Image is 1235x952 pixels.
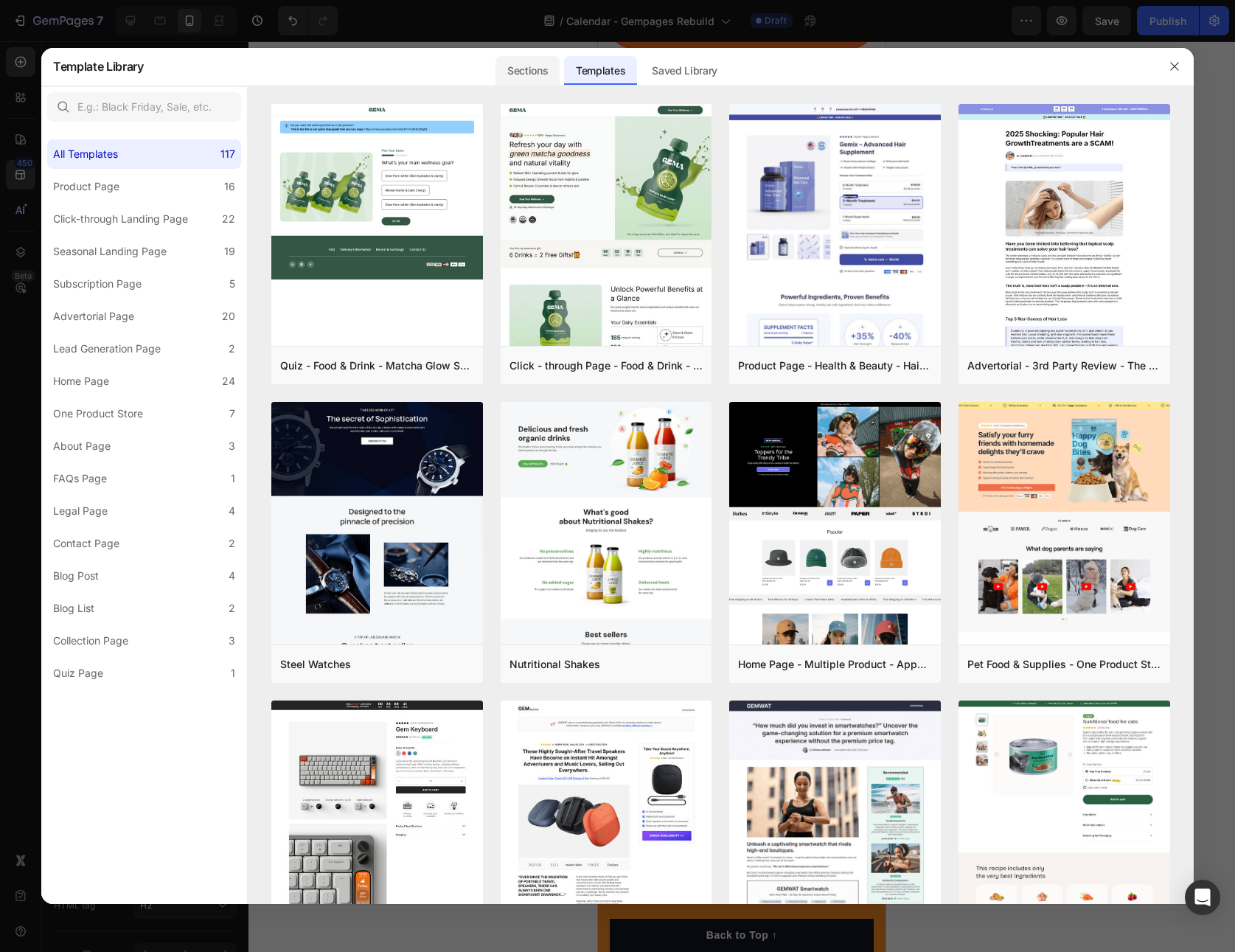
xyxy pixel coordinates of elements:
[53,405,143,423] div: One Product Store
[640,56,729,86] div: Saved Library
[224,243,235,260] div: 19
[53,308,134,325] div: Advertorial Page
[53,340,161,358] div: Lead Generation Page
[1185,880,1220,915] div: Open Intercom Messenger
[224,178,235,195] div: 16
[53,47,144,86] h2: Template Library
[967,357,1161,375] div: Advertorial - 3rd Party Review - The Before Image - Hair Supplement
[53,502,108,520] div: Legal Page
[47,92,241,122] input: E.g.: Black Friday, Sale, etc.
[280,357,474,375] div: Quiz - Food & Drink - Matcha Glow Shot
[53,535,119,552] div: Contact Page
[30,60,71,73] div: Heading
[738,357,932,375] div: Product Page - Health & Beauty - Hair Supplement
[32,59,256,148] strong: The Paw Print Gives Back.
[229,502,235,520] div: 4
[53,437,111,455] div: About Page
[229,340,235,358] div: 2
[53,145,118,163] div: All Templates
[53,372,109,390] div: Home Page
[231,664,235,682] div: 1
[53,600,94,617] div: Blog List
[53,567,99,585] div: Blog Post
[119,487,169,523] button: Play
[229,437,235,455] div: 3
[12,627,276,703] button: <p><strong>Get The 25/26 Calendar</strong></p>
[222,308,235,325] div: 20
[229,535,235,552] div: 2
[229,567,235,585] div: 4
[222,372,235,390] div: 24
[53,275,142,293] div: Subscription Page
[53,470,107,487] div: FAQs Page
[229,275,235,293] div: 5
[74,636,214,692] strong: Get The 25/26 Calendar
[229,632,235,650] div: 3
[509,357,703,375] div: Click - through Page - Food & Drink - Matcha Glow Shot
[220,145,235,163] div: 117
[53,210,188,228] div: Click-through Landing Page
[229,600,235,617] div: 2
[495,56,560,86] div: Sections
[53,243,167,260] div: Seasonal Landing Page
[21,756,268,794] strong: Our Customers
[738,656,932,673] div: Home Page - Multiple Product - Apparel - Style 4
[229,405,235,423] div: 7
[222,210,235,228] div: 22
[509,656,600,673] div: Nutritional Shakes
[53,178,119,195] div: Product Page
[53,664,103,682] div: Quiz Page
[15,167,272,376] span: At The Paw Print, we proudly give back for every order we receive. We donate meals to hungry dogs...
[12,878,276,911] button: Back to Top ↑
[53,632,128,650] div: Collection Page
[108,886,179,902] div: Back to Top ↑
[231,470,235,487] div: 1
[967,656,1161,673] div: Pet Food & Supplies - One Product Store
[271,104,483,279] img: quiz-1.png
[280,656,351,673] div: Steel Watches
[564,56,637,86] div: Templates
